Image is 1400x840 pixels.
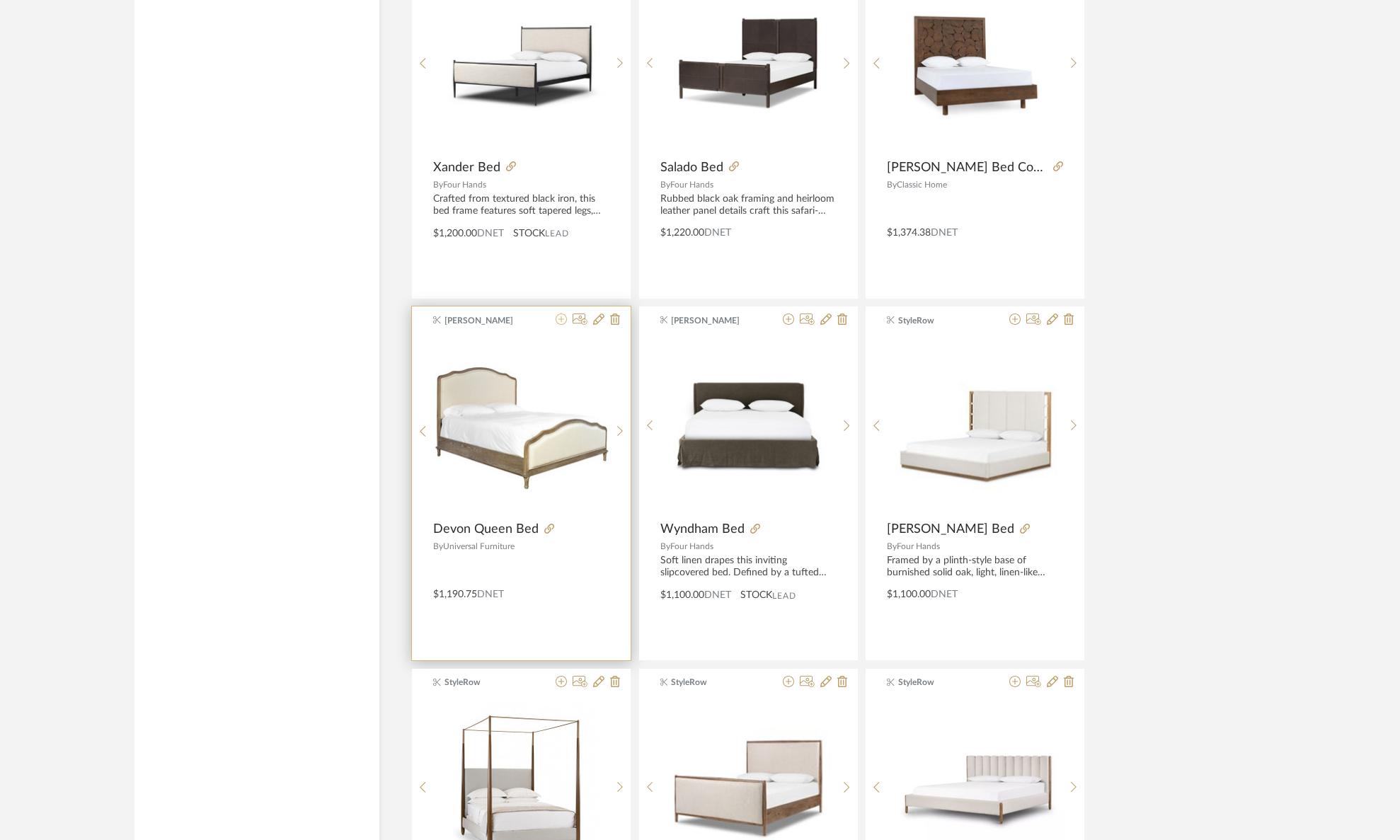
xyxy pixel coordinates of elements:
[660,338,836,513] img: Wyndham Bed
[660,180,670,189] span: By
[660,590,704,600] span: $1,100.00
[887,160,1048,176] span: [PERSON_NAME] Bed Cocoa
[477,589,504,599] span: DNET
[443,542,515,551] span: Universal Furniture
[433,589,477,599] span: $1,190.75
[897,542,940,551] span: Four Hands
[898,314,987,327] span: StyleRow
[670,180,713,189] span: Four Hands
[887,522,1014,537] span: [PERSON_NAME] Bed
[433,160,500,176] span: Xander Bed
[931,589,958,599] span: DNET
[671,314,760,327] span: [PERSON_NAME]
[670,542,713,551] span: Four Hands
[671,676,760,689] span: StyleRow
[704,228,731,238] span: DNET
[433,180,443,189] span: By
[897,180,947,189] span: Classic Home
[887,589,931,599] span: $1,100.00
[704,590,731,600] span: DNET
[433,542,443,551] span: By
[433,229,477,238] span: $1,200.00
[660,160,723,176] span: Salado Bed
[660,193,837,217] div: Rubbed black oak framing and heirloom leather panel details craft this safari-inspired queen bed ...
[888,338,1063,513] img: Barnett Bed
[433,193,609,217] div: Crafted from textured black iron, this bed frame features soft tapered legs, each topped with a r...
[443,180,486,189] span: Four Hands
[887,180,897,189] span: By
[444,314,534,327] span: [PERSON_NAME]
[887,555,1063,579] div: Framed by a plinth-style base of burnished solid oak, light, linen-like upholstery creates a well...
[898,676,987,689] span: StyleRow
[444,676,534,689] span: StyleRow
[887,542,897,551] span: By
[433,522,539,537] span: Devon Queen Bed
[740,588,772,603] span: STOCK
[434,337,609,514] div: 0
[434,359,609,491] img: Devon Queen Bed
[660,542,670,551] span: By
[660,522,745,537] span: Wyndham Bed
[660,555,837,579] div: Soft linen drapes this inviting slipcovered bed. Defined by a tufted headboard with oversized wel...
[660,228,704,238] span: $1,220.00
[931,228,958,238] span: DNET
[477,229,504,238] span: DNET
[513,226,545,241] span: STOCK
[887,228,931,238] span: $1,374.38
[545,229,569,238] span: Lead
[772,591,796,601] span: Lead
